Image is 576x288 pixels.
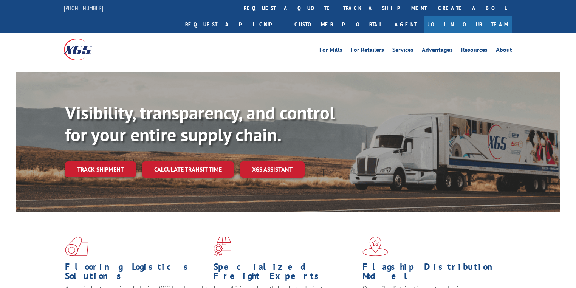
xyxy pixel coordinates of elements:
[319,47,342,55] a: For Mills
[351,47,384,55] a: For Retailers
[65,262,208,284] h1: Flooring Logistics Solutions
[362,262,505,284] h1: Flagship Distribution Model
[240,161,305,178] a: XGS ASSISTANT
[424,16,512,33] a: Join Our Team
[142,161,234,178] a: Calculate transit time
[362,237,389,256] img: xgs-icon-flagship-distribution-model-red
[64,4,103,12] a: [PHONE_NUMBER]
[461,47,488,55] a: Resources
[392,47,413,55] a: Services
[65,237,88,256] img: xgs-icon-total-supply-chain-intelligence-red
[65,101,335,146] b: Visibility, transparency, and control for your entire supply chain.
[214,237,231,256] img: xgs-icon-focused-on-flooring-red
[180,16,289,33] a: Request a pickup
[289,16,387,33] a: Customer Portal
[496,47,512,55] a: About
[65,161,136,177] a: Track shipment
[214,262,356,284] h1: Specialized Freight Experts
[422,47,453,55] a: Advantages
[387,16,424,33] a: Agent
